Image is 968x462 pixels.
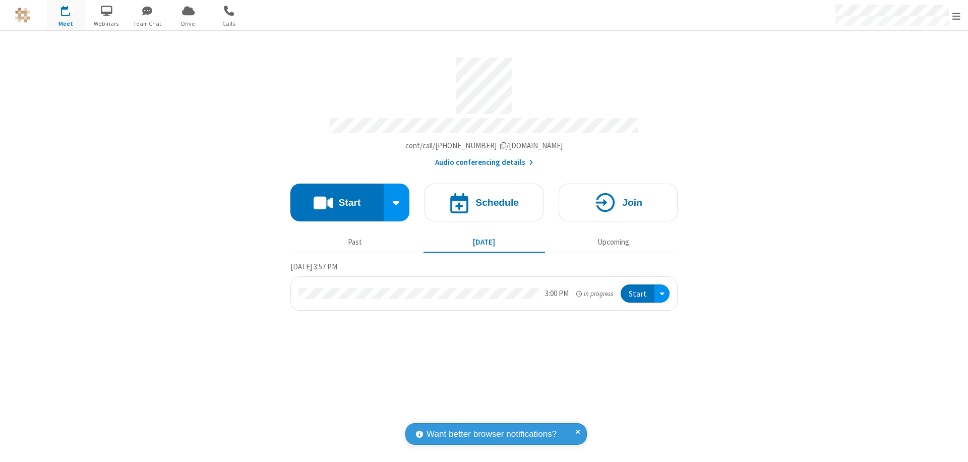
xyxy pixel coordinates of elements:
[384,184,410,221] div: Start conference options
[169,19,207,28] span: Drive
[576,289,613,299] em: in progress
[290,50,678,168] section: Account details
[290,261,678,311] section: Today's Meetings
[294,233,416,252] button: Past
[405,141,563,150] span: Copy my meeting room link
[545,288,569,300] div: 3:00 PM
[290,262,337,271] span: [DATE] 3:57 PM
[88,19,126,28] span: Webinars
[621,284,654,303] button: Start
[290,184,384,221] button: Start
[553,233,674,252] button: Upcoming
[210,19,248,28] span: Calls
[68,6,75,13] div: 1
[654,284,670,303] div: Open menu
[425,184,543,221] button: Schedule
[622,198,642,207] h4: Join
[423,233,545,252] button: [DATE]
[15,8,30,23] img: QA Selenium DO NOT DELETE OR CHANGE
[475,198,519,207] h4: Schedule
[47,19,85,28] span: Meet
[338,198,360,207] h4: Start
[435,157,533,168] button: Audio conferencing details
[559,184,678,221] button: Join
[129,19,166,28] span: Team Chat
[427,428,557,441] span: Want better browser notifications?
[405,140,563,152] button: Copy my meeting room linkCopy my meeting room link
[943,436,960,455] iframe: Chat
